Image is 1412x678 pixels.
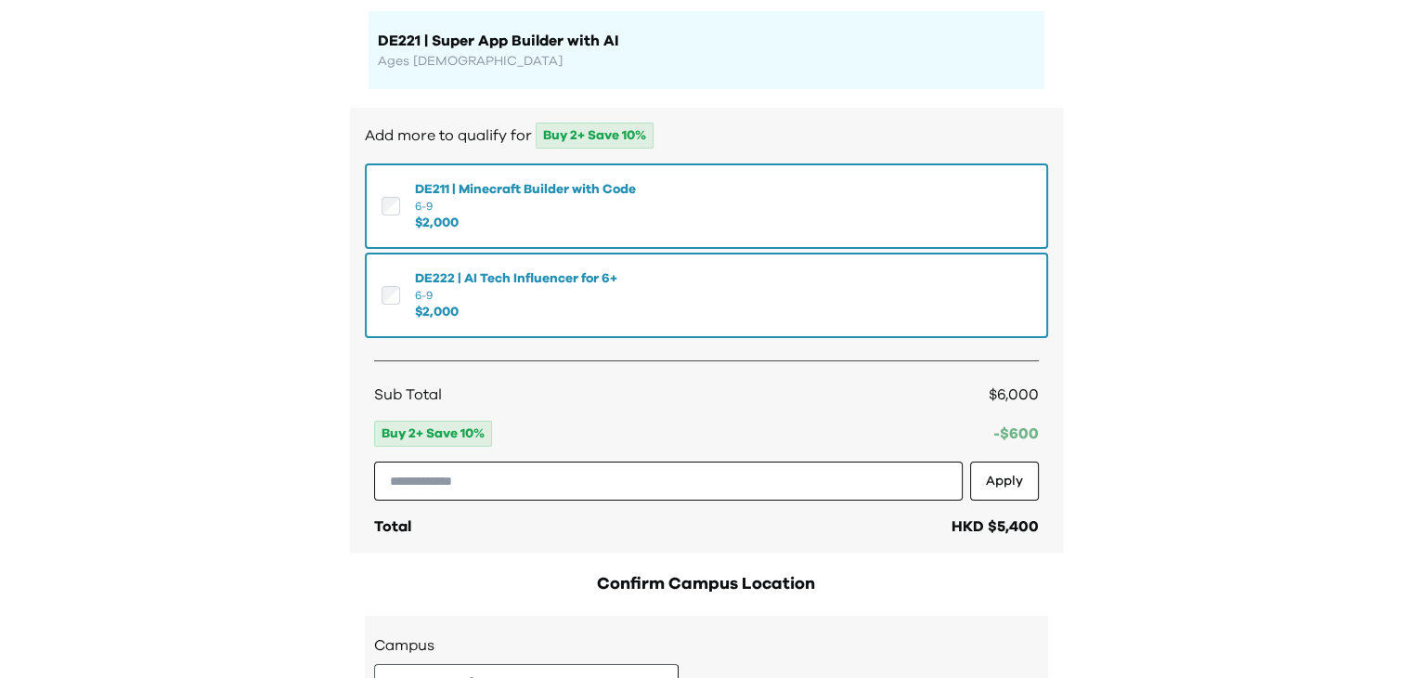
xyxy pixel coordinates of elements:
[365,163,1048,249] button: DE211 | Minecraft Builder with Code6-9$2,000
[378,30,1035,52] h1: DE221 | Super App Builder with AI
[378,52,1035,71] p: Ages [DEMOGRAPHIC_DATA]
[374,634,1039,657] h3: Campus
[374,519,411,534] span: Total
[365,571,1048,597] h2: Confirm Campus Location
[952,515,1039,538] div: HKD $5,400
[415,199,636,214] span: 6-9
[970,462,1039,501] button: Apply
[365,253,1048,338] button: DE222 | AI Tech Influencer for 6+6-9$2,000
[536,123,654,149] span: Buy 2+ Save 10%
[415,303,617,321] span: $ 2,000
[993,426,1039,441] span: -$ 600
[365,123,1048,149] h2: Add more to qualify for
[374,421,492,447] span: Buy 2+ Save 10%
[415,269,617,288] span: DE222 | AI Tech Influencer for 6+
[415,180,636,199] span: DE211 | Minecraft Builder with Code
[989,387,1039,402] span: $6,000
[415,288,617,303] span: 6-9
[415,214,636,232] span: $ 2,000
[374,384,442,406] span: Sub Total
